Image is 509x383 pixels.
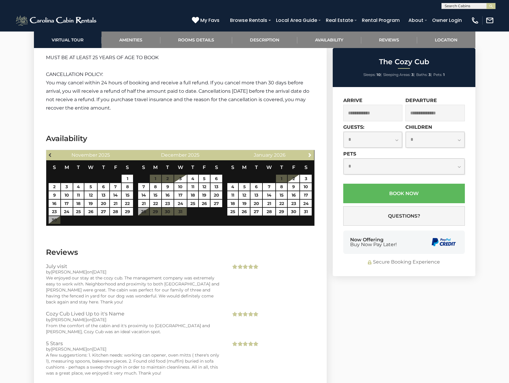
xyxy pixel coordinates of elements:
[343,98,362,103] label: Arrive
[46,346,222,352] div: by on
[187,200,198,207] a: 25
[46,264,222,269] h3: July visit
[122,183,133,191] a: 8
[92,346,106,352] span: [DATE]
[288,200,299,207] a: 23
[250,183,262,191] a: 6
[65,164,69,170] span: Monday
[211,175,222,182] a: 6
[429,72,431,77] strong: 3
[61,200,73,207] a: 17
[273,15,320,26] a: Local Area Guide
[166,164,169,170] span: Tuesday
[110,191,121,199] a: 14
[308,152,312,157] span: Next
[199,175,210,182] a: 5
[250,208,262,216] a: 27
[288,208,299,216] a: 30
[350,242,397,247] span: Buy Now Pay Later!
[443,72,445,77] strong: 1
[300,208,312,216] a: 31
[77,164,80,170] span: Tuesday
[61,191,73,199] a: 10
[142,164,145,170] span: Sunday
[49,200,60,207] a: 16
[51,317,87,322] span: [PERSON_NAME]
[122,175,133,182] a: 1
[73,183,84,191] a: 4
[263,191,275,199] a: 14
[73,191,84,199] a: 11
[162,183,174,191] a: 9
[231,164,234,170] span: Sunday
[84,183,97,191] a: 5
[51,269,87,275] span: [PERSON_NAME]
[49,208,60,216] a: 23
[343,184,465,203] button: Book Now
[199,183,210,191] a: 12
[300,200,312,207] a: 24
[300,191,312,199] a: 17
[239,208,250,216] a: 26
[297,32,361,48] a: Availability
[300,183,312,191] a: 10
[203,164,206,170] span: Friday
[174,200,187,207] a: 24
[361,32,417,48] a: Reviews
[153,164,158,170] span: Monday
[46,311,222,316] h3: Cozy Cub Lived Up to it's Name
[160,32,232,48] a: Rooms Details
[46,247,315,258] h3: Reviews
[429,15,465,26] a: Owner Login
[334,58,474,66] h2: The Cozy Cub
[416,72,428,77] span: Baths:
[405,98,437,103] label: Departure
[48,152,53,157] span: Previous
[46,55,159,60] span: MUST BE AT LEAST 25 YEARS OF AGE TO BOOK
[276,183,287,191] a: 8
[211,191,222,199] a: 20
[92,317,106,322] span: [DATE]
[300,175,312,182] a: 3
[46,71,103,77] span: CANCELLATION POLICY:
[110,183,121,191] a: 7
[53,164,56,170] span: Sunday
[405,124,432,130] label: Children
[486,16,494,25] img: mail-regular-white.png
[263,183,275,191] a: 7
[239,183,250,191] a: 5
[274,152,286,158] span: 2026
[266,164,272,170] span: Wednesday
[162,191,174,199] a: 16
[350,237,397,247] div: Now Offering
[150,183,161,191] a: 8
[122,191,133,199] a: 15
[288,183,299,191] a: 9
[122,208,133,216] a: 29
[34,32,101,48] a: Virtual Tour
[47,151,54,158] a: Previous
[192,17,221,24] a: My Favs
[280,164,283,170] span: Thursday
[471,16,479,25] img: phone-regular-white.png
[417,32,475,48] a: Location
[227,191,238,199] a: 11
[150,200,161,207] a: 22
[49,191,60,199] a: 9
[304,164,308,170] span: Saturday
[383,71,415,79] li: |
[416,71,432,79] li: |
[343,259,465,266] div: Secure Booking Experience
[363,71,382,79] li: |
[88,164,93,170] span: Wednesday
[250,200,262,207] a: 20
[239,191,250,199] a: 12
[276,208,287,216] a: 29
[405,15,426,26] a: About
[188,152,199,158] span: 2025
[110,208,121,216] a: 28
[71,152,97,158] span: November
[232,32,297,48] a: Description
[187,191,198,199] a: 18
[114,164,117,170] span: Friday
